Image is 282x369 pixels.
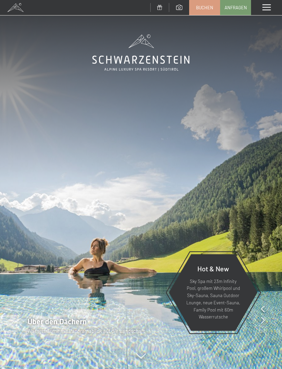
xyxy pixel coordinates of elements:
[196,4,213,11] span: Buchen
[197,264,229,273] span: Hot & New
[220,0,251,15] a: Anfragen
[28,317,87,326] span: Über den Dächern
[189,0,220,15] a: Buchen
[262,327,264,335] span: /
[186,278,241,321] p: Sky Spa mit 23m Infinity Pool, großem Whirlpool und Sky-Sauna, Sauna Outdoor Lounge, neue Event-S...
[28,328,145,334] span: Wasserträume mit Panoramablick auf die Landschaft
[264,327,267,335] span: 8
[259,327,262,335] span: 6
[169,254,258,331] a: Hot & New Sky Spa mit 23m Infinity Pool, großem Whirlpool und Sky-Sauna, Sauna Outdoor Lounge, ne...
[225,4,247,11] span: Anfragen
